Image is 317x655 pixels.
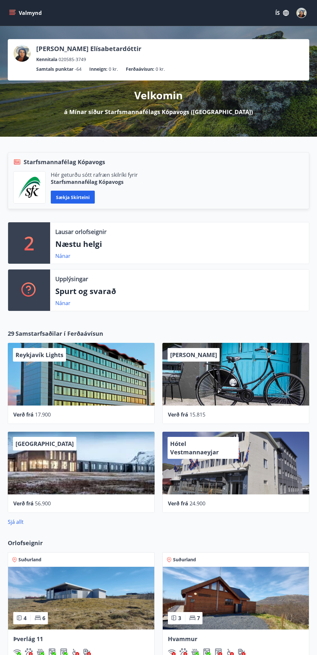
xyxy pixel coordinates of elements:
span: Hvammur [168,635,197,643]
p: [PERSON_NAME] Elísabetardóttir [36,44,141,53]
button: menu [8,7,44,19]
p: Kennitala [36,56,57,63]
span: Samstarfsaðilar í Ferðaávísun [16,329,103,338]
span: 0 kr. [109,66,118,73]
span: 29 [8,329,14,338]
p: Samtals punktar [36,66,73,73]
span: Orlofseignir [8,539,43,547]
span: Suðurland [173,556,196,563]
img: y8378ccwZk0nOuhxyObClIfcmptBXsXuveCrAxPv.jpg [297,8,306,17]
p: Starfsmannafélag Kópavogs [51,178,138,185]
img: Paella dish [163,567,309,629]
span: [PERSON_NAME] [170,351,217,359]
span: 56.900 [35,500,51,507]
p: Hér geturðu sótt rafræn skilríki fyrir [51,171,138,178]
p: Næstu helgi [55,238,304,249]
span: Suðurland [18,556,41,563]
span: 4 [24,615,27,622]
p: Inneign : [89,66,107,73]
span: Verð frá [13,411,34,418]
a: Nánar [55,252,71,259]
p: Spurt og svarað [55,286,304,297]
p: Upplýsingar [55,275,88,283]
span: Verð frá [168,411,188,418]
span: [GEOGRAPHIC_DATA] [16,440,74,448]
span: 17.900 [35,411,51,418]
p: 2 [24,231,34,255]
span: 24.900 [190,500,205,507]
span: 3 [178,615,181,622]
p: Velkomin [134,88,183,102]
span: 0 kr. [156,66,165,73]
p: Ferðaávísun : [126,66,154,73]
span: Hótel Vestmannaeyjar [170,440,219,456]
span: Reykjavík Lights [16,351,63,359]
span: Verð frá [168,500,188,507]
span: 6 [42,615,45,622]
p: á Mínar síður Starfsmannafélags Kópavogs ([GEOGRAPHIC_DATA]) [64,108,253,116]
img: x5MjQkxwhnYn6YREZUTEa9Q4KsBUeQdWGts9Dj4O.png [18,177,40,198]
a: Sjá allt [8,518,24,525]
span: Verð frá [13,500,34,507]
a: Nánar [55,300,71,307]
span: Þverlág 11 [13,635,43,643]
img: Paella dish [8,567,154,629]
span: Starfsmannafélag Kópavogs [24,158,105,166]
span: 7 [197,615,200,622]
button: Sækja skírteini [51,191,95,204]
button: ÍS [272,7,292,19]
p: Lausar orlofseignir [55,227,106,236]
img: y8378ccwZk0nOuhxyObClIfcmptBXsXuveCrAxPv.jpg [14,45,30,62]
span: 15.815 [190,411,205,418]
span: 020585-3749 [59,56,86,63]
span: -64 [75,66,82,73]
